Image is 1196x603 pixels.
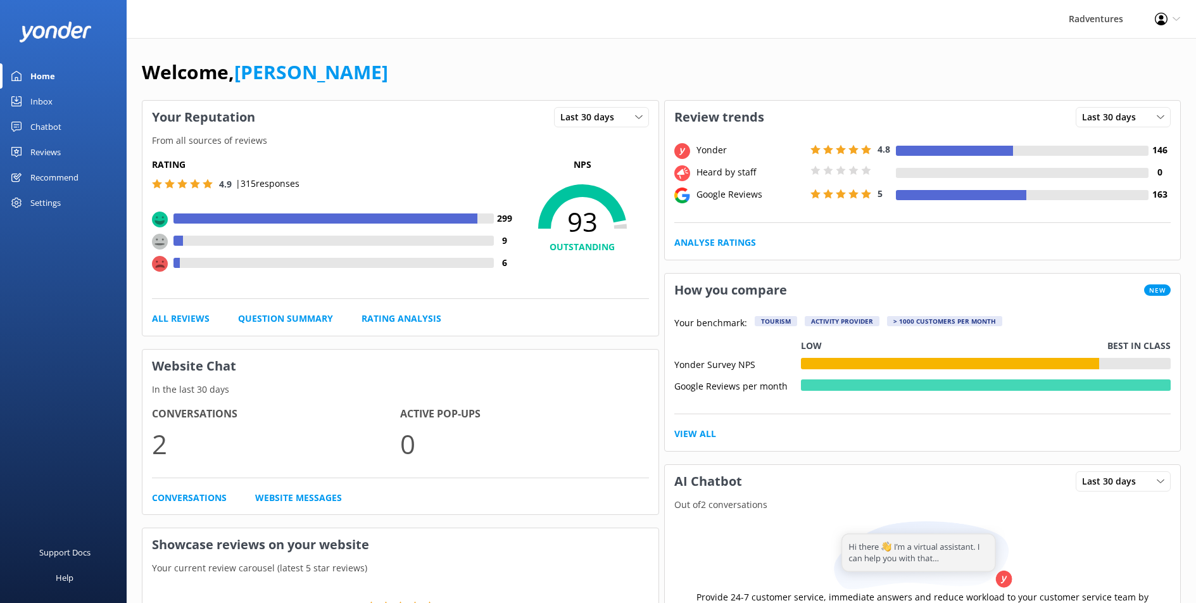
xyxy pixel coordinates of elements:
[693,165,807,179] div: Heard by staff
[152,158,516,172] h5: Rating
[674,427,716,441] a: View All
[238,312,333,326] a: Question Summary
[674,316,747,331] p: Your benchmark:
[887,316,1002,326] div: > 1000 customers per month
[674,358,801,369] div: Yonder Survey NPS
[878,187,883,200] span: 5
[142,101,265,134] h3: Your Reputation
[30,63,55,89] div: Home
[30,114,61,139] div: Chatbot
[1082,110,1143,124] span: Last 30 days
[362,312,441,326] a: Rating Analysis
[1149,143,1171,157] h4: 146
[400,422,648,465] p: 0
[494,212,516,225] h4: 299
[236,177,299,191] p: | 315 responses
[152,422,400,465] p: 2
[831,521,1014,590] img: assistant...
[1149,165,1171,179] h4: 0
[801,339,822,353] p: Low
[234,59,388,85] a: [PERSON_NAME]
[1149,187,1171,201] h4: 163
[674,236,756,250] a: Analyse Ratings
[665,465,752,498] h3: AI Chatbot
[255,491,342,505] a: Website Messages
[674,379,801,391] div: Google Reviews per month
[142,134,658,148] p: From all sources of reviews
[665,101,774,134] h3: Review trends
[560,110,622,124] span: Last 30 days
[39,540,91,565] div: Support Docs
[219,178,232,190] span: 4.9
[19,22,92,42] img: yonder-white-logo.png
[494,234,516,248] h4: 9
[142,383,658,397] p: In the last 30 days
[142,350,658,383] h3: Website Chat
[152,491,227,505] a: Conversations
[30,190,61,215] div: Settings
[878,143,890,155] span: 4.8
[1082,474,1143,488] span: Last 30 days
[152,312,210,326] a: All Reviews
[400,406,648,422] h4: Active Pop-ups
[142,561,658,575] p: Your current review carousel (latest 5 star reviews)
[1144,284,1171,296] span: New
[142,528,658,561] h3: Showcase reviews on your website
[516,158,649,172] p: NPS
[30,139,61,165] div: Reviews
[142,57,388,87] h1: Welcome,
[665,498,1181,512] p: Out of 2 conversations
[494,256,516,270] h4: 6
[152,406,400,422] h4: Conversations
[1107,339,1171,353] p: Best in class
[30,89,53,114] div: Inbox
[516,206,649,238] span: 93
[805,316,879,326] div: Activity Provider
[693,187,807,201] div: Google Reviews
[30,165,79,190] div: Recommend
[56,565,73,590] div: Help
[755,316,797,326] div: Tourism
[516,240,649,254] h4: OUTSTANDING
[665,274,796,307] h3: How you compare
[693,143,807,157] div: Yonder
